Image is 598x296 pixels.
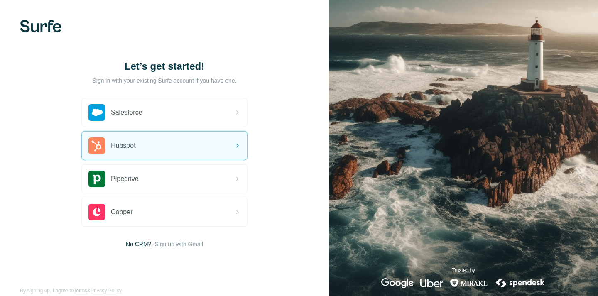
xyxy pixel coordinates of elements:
img: mirakl's logo [450,278,488,288]
img: salesforce's logo [88,104,105,121]
span: Salesforce [111,108,142,117]
p: Trusted by [452,267,475,274]
img: copper's logo [88,204,105,220]
img: Surfe's logo [20,20,61,32]
a: Privacy Policy [91,288,122,294]
span: By signing up, I agree to & [20,287,122,294]
p: Sign in with your existing Surfe account if you have one. [92,76,236,85]
span: No CRM? [126,240,151,248]
img: uber's logo [420,278,443,288]
img: spendesk's logo [495,278,546,288]
span: Copper [111,207,132,217]
img: google's logo [381,278,414,288]
img: pipedrive's logo [88,171,105,187]
img: hubspot's logo [88,137,105,154]
span: Hubspot [111,141,136,151]
span: Pipedrive [111,174,139,184]
h1: Let’s get started! [81,60,248,73]
button: Sign up with Gmail [154,240,203,248]
a: Terms [74,288,87,294]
